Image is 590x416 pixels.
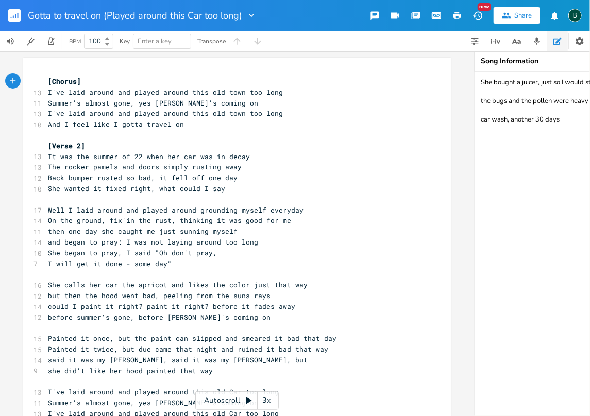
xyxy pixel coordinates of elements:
span: Summer's almost gone, yes [PERSON_NAME]'s coming on [48,398,258,407]
span: she did't like her hood painted that way [48,366,213,375]
span: but then the hood went bad, peeling from the suns rays [48,291,271,300]
span: before summer's gone, before [PERSON_NAME]'s coming on [48,313,271,322]
span: On the ground, fix'in the rust, thinking it was good for me [48,216,291,225]
span: I've laid around and played around this old town too long [48,88,283,97]
span: Painted it once, but the paint can slipped and smeared it bad that day [48,334,336,343]
span: then one day she caught me just sunning myself [48,227,238,236]
span: Well I laid around and played around grounding myself everyday [48,205,304,215]
span: The rocker pamels and doors simply rusting away [48,162,242,171]
span: [Chorus] [48,77,81,86]
span: And I feel like I gotta travel on [48,119,184,129]
button: B [568,4,582,27]
div: Transpose [197,38,226,44]
span: I will get it done - some day" [48,259,172,268]
span: She began to pray, I said "Oh don't pray, [48,248,217,257]
span: Enter a key [138,37,172,46]
div: New [478,3,491,11]
span: Back bumper rusted so bad, it fell off one day [48,173,238,182]
div: 3x [258,391,276,410]
button: New [467,6,488,25]
button: Share [494,7,540,24]
span: I've laid around and played around this old town too long [48,109,283,118]
span: Gotta to travel on (Played around this Car too long) [28,11,242,20]
span: Summer's almost gone, yes [PERSON_NAME]'s coming on [48,98,258,108]
div: Autoscroll [195,391,279,410]
div: Share [514,11,532,20]
div: BPM [69,39,81,44]
span: It was the summer of 22 when her car was in decay [48,152,250,161]
div: BruCe [568,9,582,22]
span: I've laid around and played around this old Car too long [48,387,279,396]
span: Painted it twice, but due came that night and ruined it bad that way [48,344,328,354]
div: Key [120,38,130,44]
span: She wanted it fixed right, what could I say [48,184,225,193]
span: could I paint it right? paint it right? before it fades away [48,302,295,311]
span: said it was my [PERSON_NAME], said it was my [PERSON_NAME], but [48,355,308,365]
span: She calls her car the apricot and likes the color just that way [48,280,308,289]
span: and began to pray: I was not laying around too long [48,237,258,247]
span: [Verse 2] [48,141,85,150]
